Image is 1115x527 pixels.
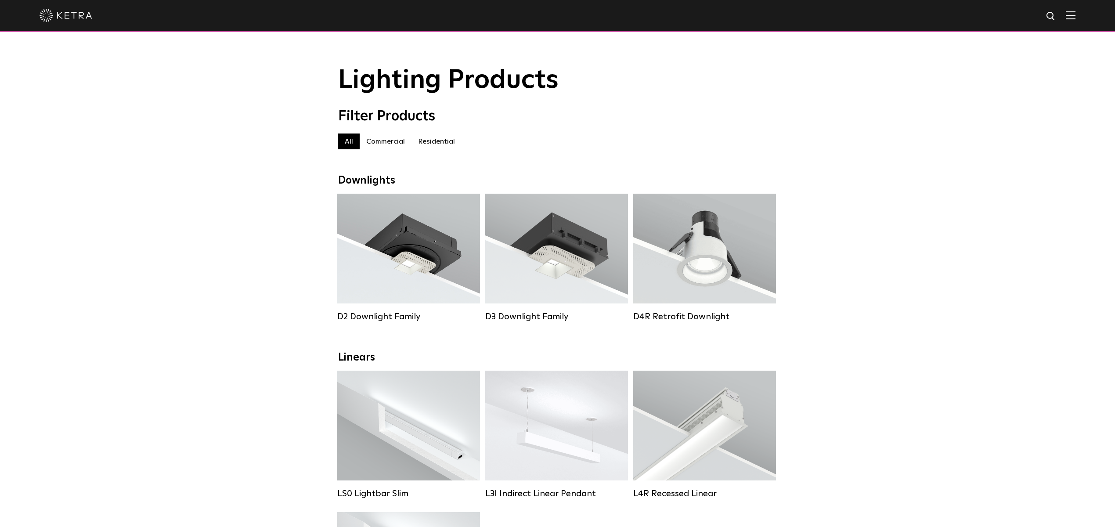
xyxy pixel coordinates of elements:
div: Downlights [338,174,777,187]
div: D2 Downlight Family [337,311,480,322]
div: LS0 Lightbar Slim [337,488,480,499]
label: All [338,134,360,149]
a: D4R Retrofit Downlight Lumen Output:800Colors:White / BlackBeam Angles:15° / 25° / 40° / 60°Watta... [633,194,776,322]
a: LS0 Lightbar Slim Lumen Output:200 / 350Colors:White / BlackControl:X96 Controller [337,371,480,499]
img: search icon [1046,11,1057,22]
a: D3 Downlight Family Lumen Output:700 / 900 / 1100Colors:White / Black / Silver / Bronze / Paintab... [485,194,628,322]
a: D2 Downlight Family Lumen Output:1200Colors:White / Black / Gloss Black / Silver / Bronze / Silve... [337,194,480,322]
a: L3I Indirect Linear Pendant Lumen Output:400 / 600 / 800 / 1000Housing Colors:White / BlackContro... [485,371,628,499]
label: Residential [411,134,462,149]
img: ketra-logo-2019-white [40,9,92,22]
div: Linears [338,351,777,364]
img: Hamburger%20Nav.svg [1066,11,1075,19]
div: D3 Downlight Family [485,311,628,322]
div: D4R Retrofit Downlight [633,311,776,322]
span: Lighting Products [338,67,559,94]
a: L4R Recessed Linear Lumen Output:400 / 600 / 800 / 1000Colors:White / BlackControl:Lutron Clear C... [633,371,776,499]
label: Commercial [360,134,411,149]
div: L3I Indirect Linear Pendant [485,488,628,499]
div: Filter Products [338,108,777,125]
div: L4R Recessed Linear [633,488,776,499]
